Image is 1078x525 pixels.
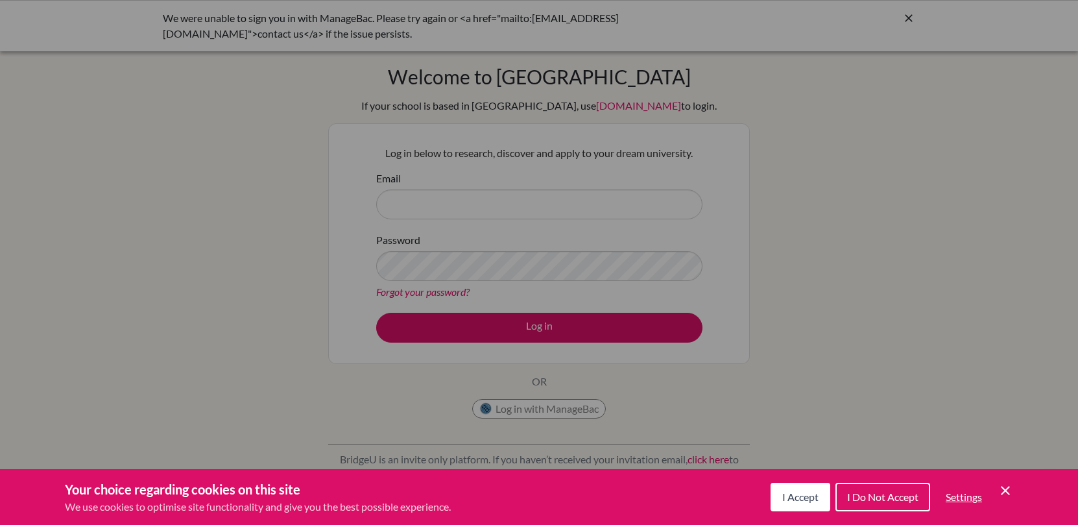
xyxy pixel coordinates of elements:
p: We use cookies to optimise site functionality and give you the best possible experience. [65,499,451,515]
button: Save and close [998,483,1013,498]
span: I Do Not Accept [847,491,918,503]
button: Settings [935,484,992,510]
span: I Accept [782,491,819,503]
span: Settings [946,491,982,503]
button: I Accept [771,483,830,511]
h3: Your choice regarding cookies on this site [65,480,451,499]
button: I Do Not Accept [835,483,930,511]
